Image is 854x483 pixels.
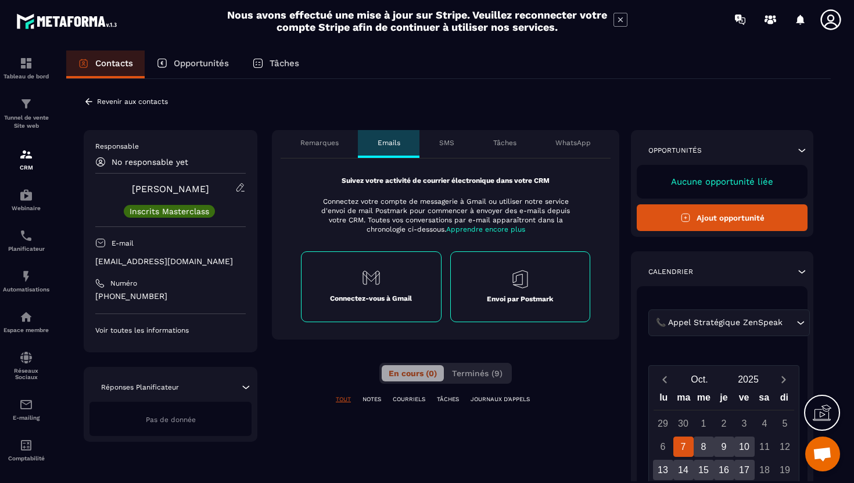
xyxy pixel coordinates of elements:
p: Contacts [95,58,133,69]
h2: Nous avons effectué une mise à jour sur Stripe. Veuillez reconnecter votre compte Stripe afin de ... [227,9,608,33]
a: [PERSON_NAME] [132,183,209,194]
div: di [774,390,794,410]
div: 17 [734,460,755,480]
div: 13 [653,460,673,480]
p: [EMAIL_ADDRESS][DOMAIN_NAME] [95,256,246,267]
span: En cours (0) [389,369,437,378]
p: Calendrier [648,267,693,276]
button: Terminés (9) [445,365,509,381]
div: 1 [694,413,714,434]
div: 19 [775,460,795,480]
p: No responsable yet [112,157,188,167]
div: 29 [653,413,673,434]
button: Previous month [654,372,675,387]
img: email [19,398,33,412]
p: Aucune opportunité liée [648,176,796,187]
a: schedulerschedulerPlanificateur [3,220,49,261]
p: Comptabilité [3,455,49,462]
a: Tâches [241,51,311,78]
div: 5 [775,413,795,434]
span: 📞 Appel Stratégique ZenSpeak [653,316,785,329]
p: Responsable [95,142,246,151]
div: 9 [714,437,734,457]
p: Automatisations [3,286,49,293]
div: 15 [694,460,714,480]
button: Open months overlay [675,369,724,390]
img: formation [19,56,33,70]
div: 3 [734,413,755,434]
div: Ouvrir le chat [805,437,840,471]
img: automations [19,310,33,324]
p: Revenir aux contacts [97,98,168,106]
div: 14 [673,460,694,480]
p: SMS [439,138,454,147]
span: Pas de donnée [146,416,196,424]
img: formation [19,97,33,111]
button: Ajout opportunité [637,204,808,231]
a: social-networksocial-networkRéseaux Sociaux [3,342,49,389]
a: formationformationCRM [3,139,49,179]
p: Voir toutes les informations [95,326,246,335]
div: lu [654,390,674,410]
a: formationformationTunnel de vente Site web [3,88,49,139]
p: Planificateur [3,246,49,252]
p: Connectez-vous à Gmail [330,294,412,303]
a: automationsautomationsAutomatisations [3,261,49,301]
a: automationsautomationsWebinaire [3,179,49,220]
a: accountantaccountantComptabilité [3,430,49,470]
div: 16 [714,460,734,480]
div: ve [734,390,754,410]
div: me [694,390,714,410]
p: Tableau de bord [3,73,49,80]
div: 6 [653,437,673,457]
img: social-network [19,351,33,365]
span: Terminés (9) [452,369,503,378]
img: scheduler [19,229,33,243]
p: COURRIELS [393,395,425,403]
div: je [714,390,734,410]
p: Opportunités [648,146,702,155]
button: Open years overlay [724,369,773,390]
p: Emails [378,138,400,147]
div: 4 [755,413,775,434]
img: accountant [19,438,33,452]
div: sa [754,390,774,410]
p: E-mail [112,239,134,248]
button: Next month [773,372,794,387]
p: Tunnel de vente Site web [3,114,49,130]
p: TOUT [336,395,351,403]
p: Opportunités [174,58,229,69]
p: Tâches [270,58,299,69]
p: Connectez votre compte de messagerie à Gmail ou utiliser notre service d'envoi de mail Postmark p... [314,197,577,234]
p: Suivez votre activité de courrier électronique dans votre CRM [301,176,590,185]
img: automations [19,188,33,202]
a: Opportunités [145,51,241,78]
p: E-mailing [3,414,49,421]
div: 18 [755,460,775,480]
p: Réseaux Sociaux [3,367,49,380]
div: 30 [673,413,694,434]
img: automations [19,269,33,283]
p: Inscrits Masterclass [130,207,209,215]
p: CRM [3,164,49,171]
img: logo [16,10,121,32]
div: 7 [673,437,694,457]
a: automationsautomationsEspace membre [3,301,49,342]
p: Numéro [110,279,137,288]
div: ma [674,390,694,410]
span: Apprendre encore plus [446,225,525,233]
div: 11 [755,437,775,457]
p: WhatsApp [555,138,591,147]
a: formationformationTableau de bord [3,48,49,88]
p: Tâches [493,138,516,147]
div: 2 [714,413,734,434]
p: Webinaire [3,205,49,211]
p: JOURNAUX D'APPELS [471,395,530,403]
div: 10 [734,437,755,457]
button: En cours (0) [382,365,444,381]
input: Search for option [785,316,794,329]
div: 12 [775,437,795,457]
p: NOTES [363,395,381,403]
p: Envoi par Postmark [487,294,553,304]
div: 8 [694,437,714,457]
